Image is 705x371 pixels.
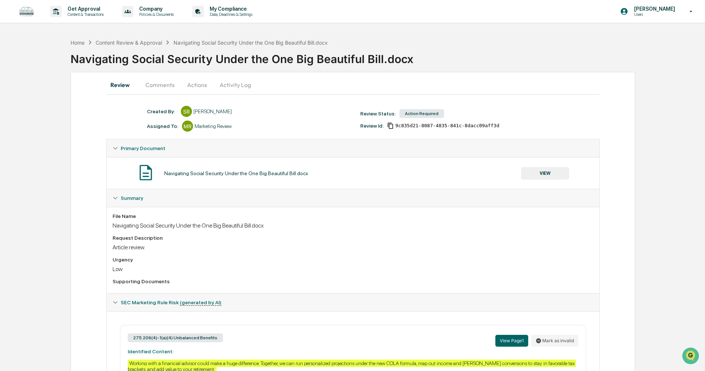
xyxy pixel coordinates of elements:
span: [DATE] [65,100,80,106]
img: Jack Rasmussen [7,93,19,105]
div: Navigating Social Security Under the One Big Beautiful Bill.docx [173,39,328,46]
div: 🖐️ [7,152,13,157]
p: How can we help? [7,15,134,27]
img: logo [18,5,35,18]
p: Content & Transactions [62,12,107,17]
div: Primary Document [107,139,599,157]
div: Created By: ‎ ‎ [147,108,177,114]
img: 8933085812038_c878075ebb4cc5468115_72.jpg [16,56,29,70]
span: Preclearance [15,151,48,158]
div: [PERSON_NAME] [193,108,232,114]
div: Summary [107,207,599,293]
div: 275.206(4)-1(a)(4) Unbalanced Benefits [128,333,223,342]
span: • [61,120,64,126]
div: SR [181,106,192,117]
div: Urgency [113,257,594,263]
button: Activity Log [214,76,257,94]
div: Supporting Documents [113,278,594,284]
p: Get Approval [62,6,107,12]
button: Comments [140,76,180,94]
img: 1746055101610-c473b297-6a78-478c-a979-82029cc54cd1 [15,121,21,126]
div: secondary tabs example [106,76,600,94]
div: Review Id: [360,123,384,129]
span: SEC Marketing Rule Risk [121,299,221,305]
strong: Identified Content: [128,349,173,354]
img: 1746055101610-c473b297-6a78-478c-a979-82029cc54cd1 [7,56,21,70]
iframe: Open customer support [681,347,701,367]
span: Data Lookup [15,165,47,172]
div: 🗄️ [54,152,59,157]
p: Company [133,6,178,12]
button: Actions [180,76,214,94]
span: Summary [121,195,143,201]
p: Policies & Documents [133,12,178,17]
p: My Compliance [204,6,256,12]
img: Document Icon [137,163,155,182]
p: Users [628,12,679,17]
div: Navigating Social Security Under the One Big Beautiful Bill.docx [113,222,594,229]
p: [PERSON_NAME] [628,6,679,12]
div: SEC Marketing Rule Risk (generated by AI) [107,294,599,311]
div: Action Required [399,109,444,118]
img: 1746055101610-c473b297-6a78-478c-a979-82029cc54cd1 [15,101,21,107]
span: [PERSON_NAME] [23,100,60,106]
div: Assigned To: [147,123,178,129]
div: Article review. [113,244,594,251]
div: MR [182,121,193,132]
div: Home [70,39,85,46]
span: Attestations [61,151,92,158]
div: We're available if you need us! [33,64,102,70]
a: 🔎Data Lookup [4,162,49,175]
a: Powered byPylon [52,183,89,188]
div: Navigating Social Security Under the One Big Beautiful Bill.docx [70,46,705,66]
div: Start new chat [33,56,121,64]
span: Pylon [73,183,89,188]
button: Mark as invalid [531,335,578,347]
div: Primary Document [107,157,599,189]
button: View Page1 [495,335,528,347]
div: Summary [107,189,599,207]
span: [DATE] [65,120,80,126]
u: (generated by AI) [180,299,221,306]
div: Low [113,266,594,273]
div: Past conversations [7,82,49,88]
span: • [61,100,64,106]
p: Data, Deadlines & Settings [204,12,256,17]
div: Navigating Social Security Under the One Big Beautiful Bill.docx [164,170,308,176]
span: 9c835d21-8087-4835-841c-8dacc09aff3d [395,123,499,129]
div: 🔎 [7,166,13,171]
div: Request Description [113,235,594,241]
a: 🗄️Attestations [51,148,94,161]
div: Review Status: [360,111,396,117]
span: [PERSON_NAME] [23,120,60,126]
span: Primary Document [121,145,165,151]
button: See all [114,80,134,89]
button: Start new chat [125,59,134,67]
button: VIEW [521,167,569,180]
div: File Name [113,213,594,219]
div: Content Review & Approval [96,39,162,46]
button: Review [106,76,140,94]
img: Jack Rasmussen [7,113,19,125]
div: Marketing Review [195,123,232,129]
a: 🖐️Preclearance [4,148,51,161]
